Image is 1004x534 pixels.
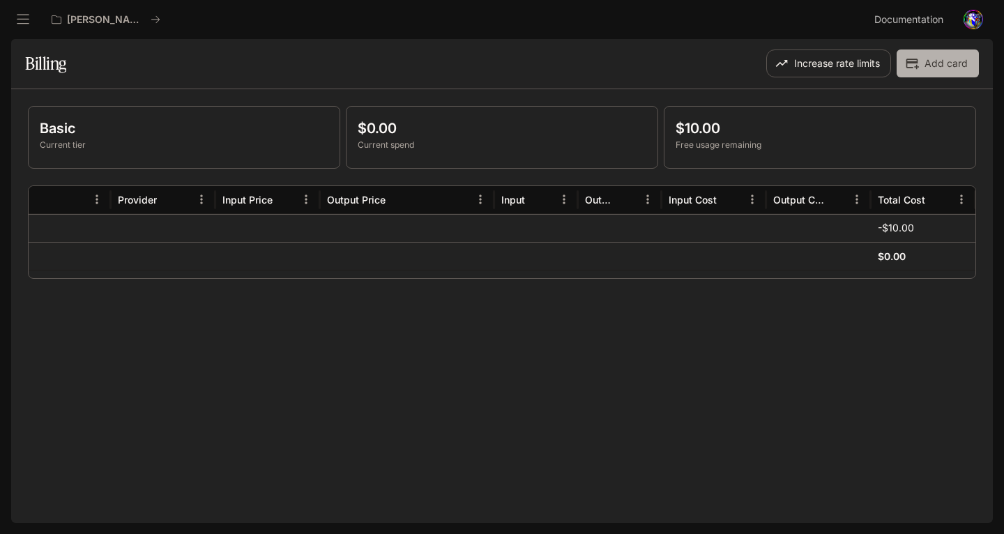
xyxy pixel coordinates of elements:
span: Documentation [874,11,943,29]
div: Output Price [327,194,386,206]
button: Menu [554,189,575,210]
button: User avatar [959,6,987,33]
div: Input Price [222,194,273,206]
p: Current tier [40,139,328,151]
button: Menu [951,189,972,210]
button: open drawer [10,7,36,32]
button: Sort [526,189,547,210]
div: Input [501,194,525,206]
button: Add card [897,49,979,77]
button: Menu [637,189,658,210]
p: $10.00 [676,118,964,139]
button: Sort [158,189,179,210]
p: Current spend [358,139,646,151]
h6: $0.00 [878,250,906,264]
p: [PERSON_NAME]'s Workspace [67,14,145,26]
button: Menu [296,189,317,210]
button: Sort [274,189,295,210]
button: Menu [191,189,212,210]
button: Increase rate limits [766,49,891,77]
div: Total Cost [878,194,925,206]
div: Input Cost [669,194,717,206]
button: Sort [927,189,948,210]
div: Provider [118,194,157,206]
p: Free usage remaining [676,139,964,151]
button: Sort [616,189,637,210]
button: Sort [718,189,739,210]
a: Documentation [869,6,954,33]
p: $0.00 [358,118,646,139]
button: Menu [742,189,763,210]
button: Sort [387,189,408,210]
button: Menu [470,189,491,210]
p: -$10.00 [878,221,914,235]
h1: Billing [25,49,66,77]
div: Output [585,194,615,206]
button: Menu [86,189,107,210]
img: User avatar [964,10,983,29]
div: Output Cost [773,194,824,206]
p: Basic [40,118,328,139]
button: Menu [846,189,867,210]
button: Sort [826,189,846,210]
button: All workspaces [45,6,167,33]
